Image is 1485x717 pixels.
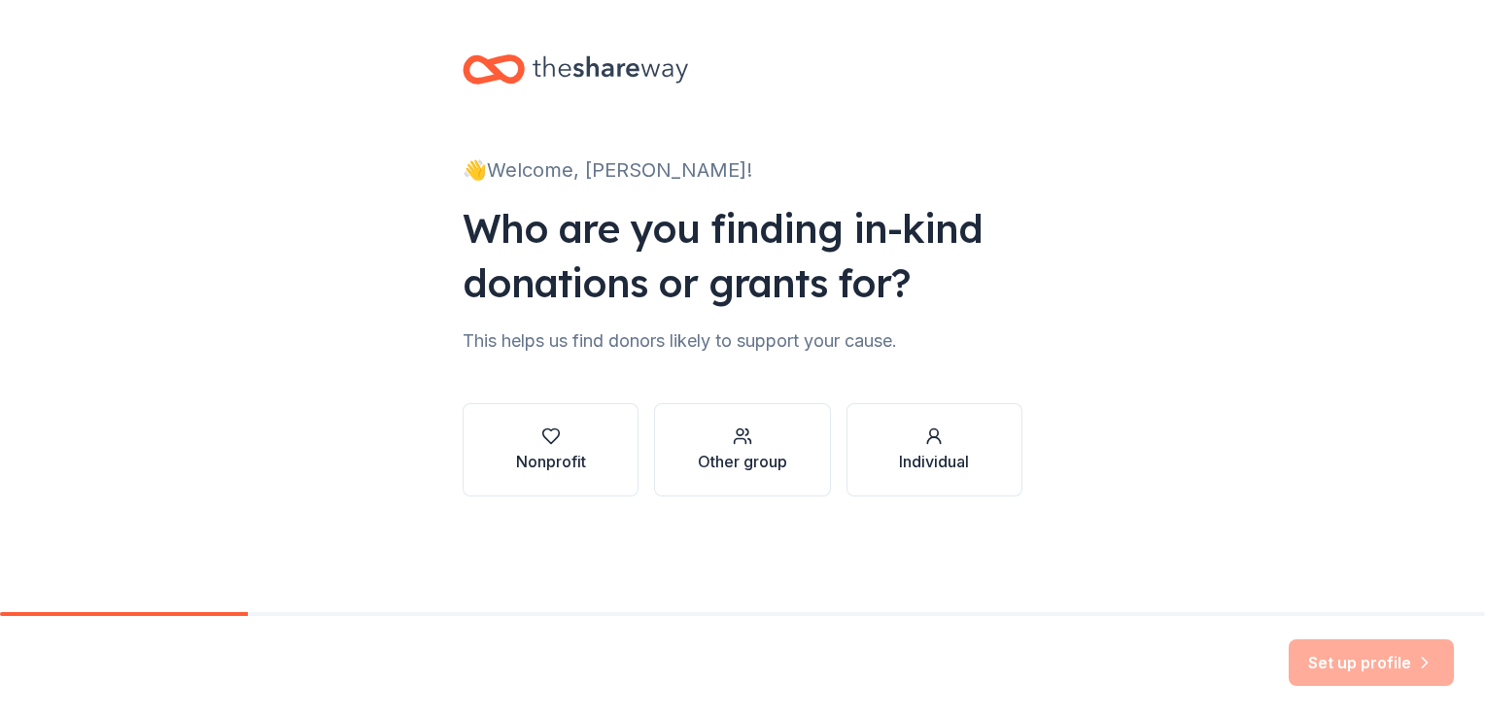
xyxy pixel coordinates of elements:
div: 👋 Welcome, [PERSON_NAME]! [463,154,1022,186]
div: Other group [698,450,787,473]
button: Other group [654,403,830,496]
div: Who are you finding in-kind donations or grants for? [463,201,1022,310]
div: Individual [899,450,969,473]
div: Nonprofit [516,450,586,473]
button: Individual [846,403,1022,496]
button: Nonprofit [463,403,639,496]
div: This helps us find donors likely to support your cause. [463,325,1022,357]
